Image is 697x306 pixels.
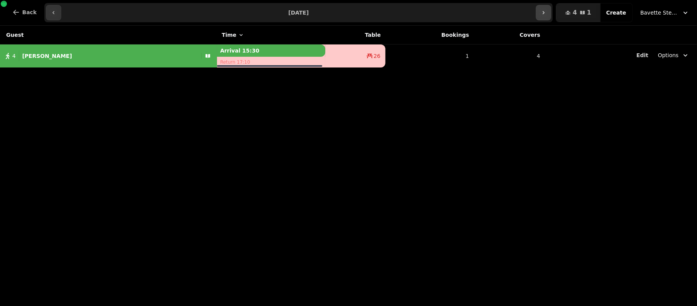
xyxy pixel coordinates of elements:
[385,26,474,44] th: Bookings
[374,52,380,60] span: 26
[658,51,679,59] span: Options
[325,26,385,44] th: Table
[653,48,694,62] button: Options
[587,10,591,16] span: 1
[636,6,694,20] button: Bavette Steakhouse - [PERSON_NAME]
[217,57,325,67] p: Return 17:10
[22,52,72,60] p: [PERSON_NAME]
[222,31,244,39] button: Time
[473,26,545,44] th: Covers
[222,31,236,39] span: Time
[556,3,600,22] button: 41
[637,53,648,58] span: Edit
[12,52,16,60] span: 4
[22,10,37,15] span: Back
[637,51,648,59] button: Edit
[573,10,577,16] span: 4
[600,3,632,22] button: Create
[640,9,679,16] span: Bavette Steakhouse - [PERSON_NAME]
[606,10,626,15] span: Create
[385,44,474,68] td: 1
[473,44,545,68] td: 4
[6,3,43,21] button: Back
[217,44,325,57] p: Arrival 15:30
